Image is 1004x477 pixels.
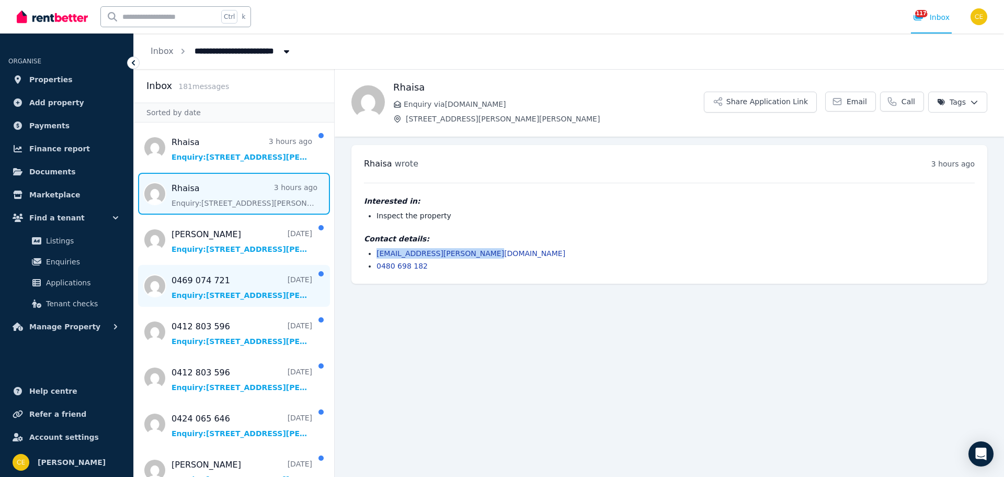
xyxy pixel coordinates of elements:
a: 0424 065 646[DATE]Enquiry:[STREET_ADDRESS][PERSON_NAME][PERSON_NAME]. [172,413,312,439]
div: Open Intercom Messenger [968,441,994,467]
a: Payments [8,115,125,136]
span: Refer a friend [29,408,86,420]
img: Chris Ellsmore [971,8,987,25]
button: Find a tenant [8,207,125,228]
a: 0480 698 182 [376,262,428,270]
a: Inbox [151,46,174,56]
h1: Rhaisa [393,80,704,95]
img: RentBetter [17,9,88,25]
span: [STREET_ADDRESS][PERSON_NAME][PERSON_NAME] [406,114,704,124]
span: Tags [937,97,966,107]
a: Listings [13,230,121,251]
a: [PERSON_NAME][DATE]Enquiry:[STREET_ADDRESS][PERSON_NAME][PERSON_NAME]. [172,228,312,254]
a: 0412 803 596[DATE]Enquiry:[STREET_ADDRESS][PERSON_NAME][PERSON_NAME]. [172,367,312,393]
span: Ctrl [221,10,237,24]
span: Enquiry via [DOMAIN_NAME] [404,99,704,109]
a: Tenant checks [13,293,121,314]
span: Find a tenant [29,212,85,224]
h4: Contact details: [364,234,975,244]
span: Add property [29,96,84,109]
div: Inbox [913,12,950,23]
button: Tags [928,92,987,113]
span: Manage Property [29,320,100,333]
a: Rhaisa3 hours agoEnquiry:[STREET_ADDRESS][PERSON_NAME][PERSON_NAME]. [172,182,317,208]
a: Marketplace [8,184,125,205]
span: wrote [395,159,418,169]
img: Rhaisa [351,85,385,119]
span: [PERSON_NAME] [38,456,106,469]
a: Enquiries [13,251,121,272]
a: Finance report [8,138,125,159]
button: Manage Property [8,316,125,337]
a: 0412 803 596[DATE]Enquiry:[STREET_ADDRESS][PERSON_NAME][PERSON_NAME]. [172,320,312,347]
nav: Breadcrumb [134,34,309,69]
button: Share Application Link [704,92,817,113]
time: 3 hours ago [931,160,975,168]
h4: Interested in: [364,196,975,206]
span: Tenant checks [46,297,117,310]
img: Chris Ellsmore [13,454,29,471]
div: Sorted by date [134,103,334,123]
span: Applications [46,276,117,289]
span: Payments [29,119,70,132]
a: Documents [8,161,125,182]
span: Finance report [29,142,90,155]
a: 0469 074 721[DATE]Enquiry:[STREET_ADDRESS][PERSON_NAME][PERSON_NAME]. [172,274,312,301]
span: Marketplace [29,188,80,201]
a: Help centre [8,381,125,402]
a: Account settings [8,427,125,448]
a: [EMAIL_ADDRESS][PERSON_NAME][DOMAIN_NAME] [376,249,565,258]
li: Inspect the property [376,210,975,221]
span: Enquiries [46,256,117,268]
span: 11179 [915,10,928,17]
a: Add property [8,92,125,113]
a: Email [825,92,876,112]
a: Rhaisa3 hours agoEnquiry:[STREET_ADDRESS][PERSON_NAME][PERSON_NAME]. [172,136,312,162]
a: Call [880,92,924,112]
span: Call [902,96,915,107]
h2: Inbox [146,79,172,93]
span: Documents [29,165,76,178]
span: Properties [29,73,73,86]
span: Rhaisa [364,159,392,169]
span: Email [847,96,867,107]
a: Refer a friend [8,404,125,425]
span: 181 message s [178,82,229,91]
span: ORGANISE [8,58,41,65]
a: Applications [13,272,121,293]
span: Listings [46,235,117,247]
span: Account settings [29,431,99,443]
span: Help centre [29,385,77,397]
span: k [242,13,245,21]
a: Properties [8,69,125,90]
